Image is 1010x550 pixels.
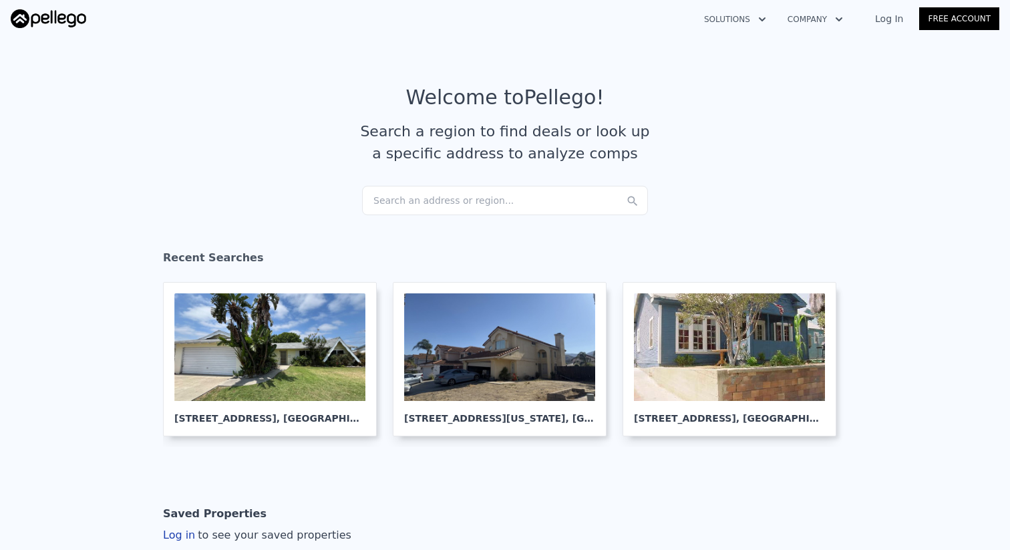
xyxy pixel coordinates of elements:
[195,529,351,541] span: to see your saved properties
[163,527,351,543] div: Log in
[355,120,655,164] div: Search a region to find deals or look up a specific address to analyze comps
[777,7,854,31] button: Company
[404,401,595,425] div: [STREET_ADDRESS][US_STATE] , [GEOGRAPHIC_DATA]
[859,12,919,25] a: Log In
[634,401,825,425] div: [STREET_ADDRESS] , [GEOGRAPHIC_DATA]
[393,282,617,436] a: [STREET_ADDRESS][US_STATE], [GEOGRAPHIC_DATA]
[163,501,267,527] div: Saved Properties
[163,239,847,282] div: Recent Searches
[174,401,365,425] div: [STREET_ADDRESS] , [GEOGRAPHIC_DATA]
[362,186,648,215] div: Search an address or region...
[623,282,847,436] a: [STREET_ADDRESS], [GEOGRAPHIC_DATA]
[919,7,999,30] a: Free Account
[163,282,387,436] a: [STREET_ADDRESS], [GEOGRAPHIC_DATA]
[11,9,86,28] img: Pellego
[693,7,777,31] button: Solutions
[406,86,605,110] div: Welcome to Pellego !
